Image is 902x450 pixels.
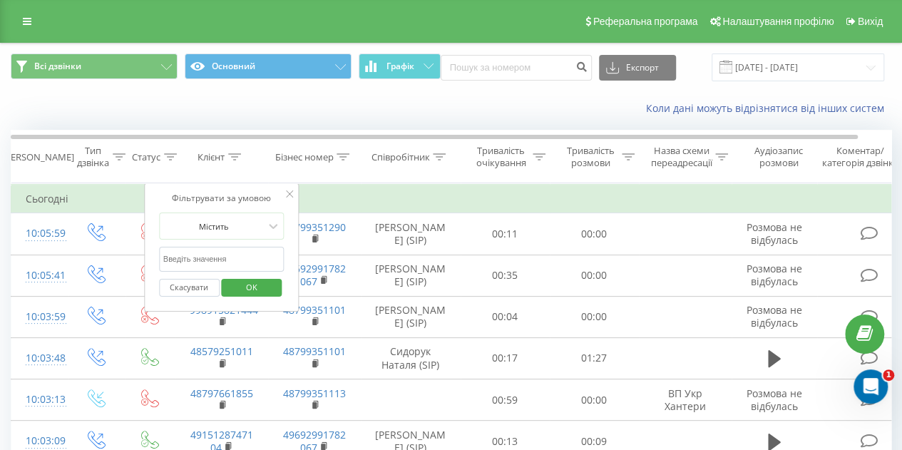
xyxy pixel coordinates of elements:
input: Пошук за номером [441,55,592,81]
td: ВП Укр Хантери [639,379,732,421]
div: Тривалість очікування [473,145,529,169]
iframe: Intercom live chat [854,369,888,404]
div: Клієнт [198,151,225,163]
div: Бізнес номер [275,151,333,163]
span: Всі дзвінки [34,61,81,72]
div: 10:03:48 [26,344,54,372]
a: 49692991782067 [283,262,346,288]
span: Графік [386,61,414,71]
button: Графік [359,53,441,79]
div: Назва схеми переадресації [650,145,712,169]
button: OK [222,279,282,297]
a: Коли дані можуть відрізнятися вiд інших систем [646,101,891,115]
td: 00:00 [550,213,639,255]
a: 48799351113 [283,387,346,400]
td: 00:35 [461,255,550,296]
td: 01:27 [550,337,639,379]
td: 00:59 [461,379,550,421]
td: 00:00 [550,255,639,296]
div: [PERSON_NAME] [2,151,74,163]
button: Всі дзвінки [11,53,178,79]
input: Введіть значення [159,247,285,272]
button: Експорт [599,55,676,81]
a: 48797661855 [190,387,253,400]
span: Налаштування профілю [722,16,834,27]
td: 00:00 [550,379,639,421]
span: Розмова не відбулась [747,262,802,288]
span: Розмова не відбулась [747,387,802,413]
div: Тривалість розмови [562,145,618,169]
a: 48579251011 [190,344,253,358]
td: 00:11 [461,213,550,255]
td: [PERSON_NAME] (SIP) [361,213,461,255]
span: 1 [883,369,894,381]
td: Сидорук Наталя (SIP) [361,337,461,379]
button: Основний [185,53,352,79]
div: Аудіозапис розмови [744,145,813,169]
a: 48799351101 [283,344,346,358]
a: 48799351290 [283,220,346,234]
div: 10:05:59 [26,220,54,247]
td: 00:17 [461,337,550,379]
span: Реферальна програма [593,16,698,27]
div: 10:03:59 [26,303,54,331]
div: Співробітник [371,151,429,163]
div: Тип дзвінка [77,145,109,169]
span: Розмова не відбулась [747,220,802,247]
span: OK [232,276,272,298]
td: [PERSON_NAME] (SIP) [361,255,461,296]
div: Фільтрувати за умовою [159,191,285,205]
span: Розмова не відбулась [747,303,802,329]
button: Скасувати [159,279,220,297]
span: Вихід [858,16,883,27]
td: 00:04 [461,296,550,337]
div: Статус [132,151,160,163]
td: 00:00 [550,296,639,337]
td: [PERSON_NAME] (SIP) [361,296,461,337]
div: 10:03:13 [26,386,54,414]
div: Коментар/категорія дзвінка [819,145,902,169]
div: 10:05:41 [26,262,54,290]
a: 48799351101 [283,303,346,317]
